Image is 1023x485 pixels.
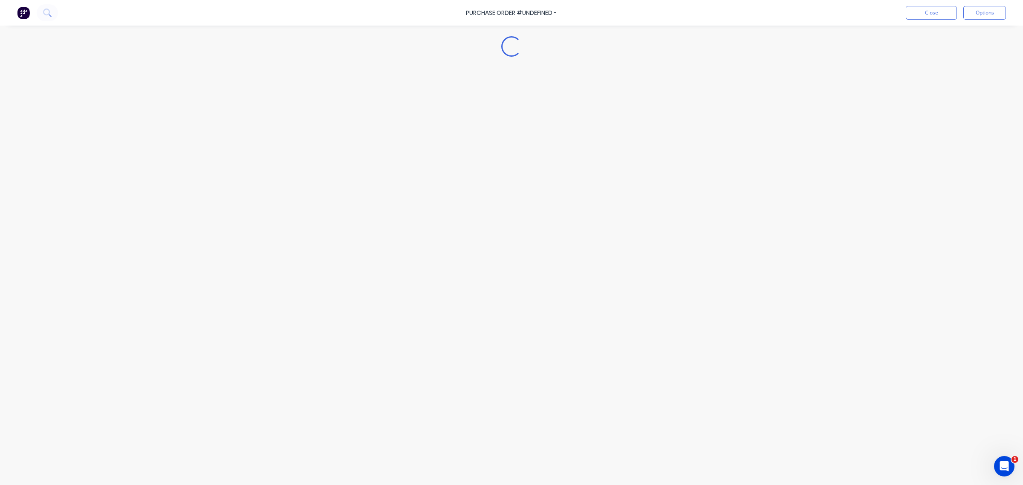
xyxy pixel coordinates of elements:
div: Purchase Order #undefined - [466,9,557,17]
iframe: Intercom live chat [994,456,1014,476]
button: Options [963,6,1006,20]
span: 1 [1011,456,1018,463]
img: Factory [17,6,30,19]
button: Close [906,6,957,20]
